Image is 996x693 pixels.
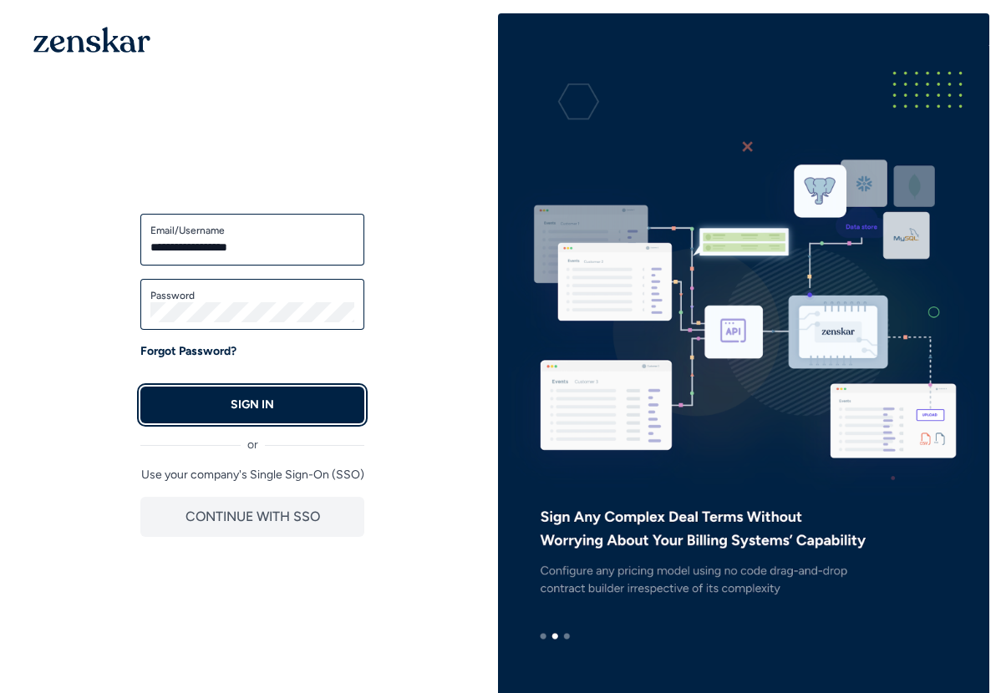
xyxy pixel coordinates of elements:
label: Email/Username [150,224,354,237]
label: Password [150,289,354,302]
a: Forgot Password? [140,343,236,360]
button: SIGN IN [140,387,364,423]
div: or [140,423,364,453]
p: Use your company's Single Sign-On (SSO) [140,467,364,483]
p: SIGN IN [231,397,274,413]
button: CONTINUE WITH SSO [140,497,364,537]
img: 1OGAJ2xQqyY4LXKgY66KYq0eOWRCkrZdAb3gUhuVAqdWPZE9SRJmCz+oDMSn4zDLXe31Ii730ItAGKgCKgCCgCikA4Av8PJUP... [33,27,150,53]
img: e3ZQAAAMhDCM8y96E9JIIDxLgAABAgQIECBAgAABAgQyAoJA5mpDCRAgQIAAAQIECBAgQIAAAQIECBAgQKAsIAiU37edAAECB... [498,45,989,675]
